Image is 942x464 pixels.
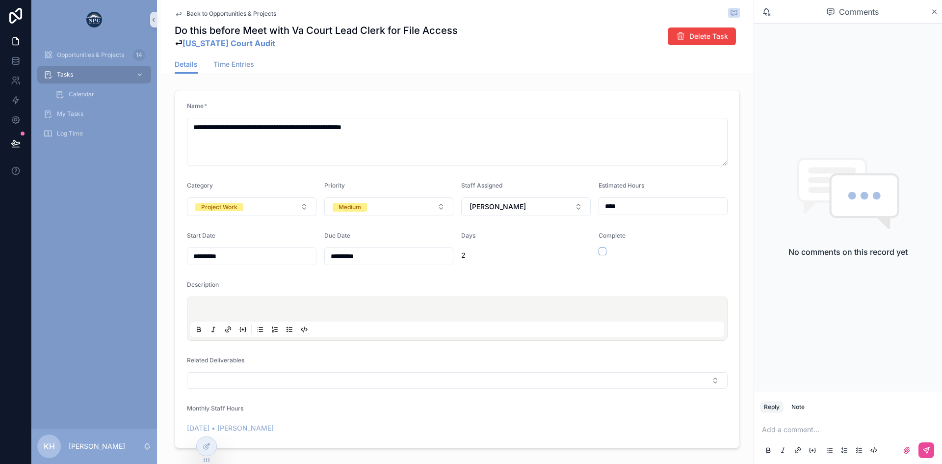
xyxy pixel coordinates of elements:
[86,12,102,27] img: App logo
[461,232,475,239] span: Days
[57,71,73,79] span: Tasks
[461,197,591,216] button: Select Button
[187,423,274,433] a: [DATE] • [PERSON_NAME]
[668,27,736,45] button: Delete Task
[31,39,157,155] div: scrollable content
[187,405,243,412] span: Monthly Staff Hours
[69,90,94,98] span: Calendar
[187,232,215,239] span: Start Date
[69,441,125,451] p: [PERSON_NAME]
[599,182,644,189] span: Estimated Hours
[324,182,345,189] span: Priority
[187,281,219,288] span: Description
[599,232,626,239] span: Complete
[175,55,198,74] a: Details
[183,38,275,48] a: [US_STATE] Court Audit
[57,51,124,59] span: Opportunities & Projects
[213,55,254,75] a: Time Entries
[760,401,784,413] button: Reply
[470,202,526,212] span: [PERSON_NAME]
[175,37,458,49] strong: ⏎
[186,10,276,18] span: Back to Opportunities & Projects
[339,203,361,212] div: Medium
[57,130,83,137] span: Log Time
[175,10,276,18] a: Back to Opportunities & Projects
[324,232,350,239] span: Due Date
[187,356,244,364] span: Related Deliverables
[187,182,213,189] span: Category
[839,6,879,18] span: Comments
[37,46,151,64] a: Opportunities & Projects14
[213,59,254,69] span: Time Entries
[37,66,151,83] a: Tasks
[201,203,237,211] div: Project Work
[689,31,728,41] span: Delete Task
[175,59,198,69] span: Details
[187,102,204,109] span: Name
[37,105,151,123] a: My Tasks
[57,110,83,118] span: My Tasks
[788,246,908,258] h2: No comments on this record yet
[175,24,458,37] h1: Do this before Meet with Va Court Lead Clerk for File Access
[133,49,145,61] div: 14
[461,250,591,260] span: 2
[49,85,151,103] a: Calendar
[787,401,809,413] button: Note
[791,403,805,411] div: Note
[44,440,55,452] span: KH
[461,182,502,189] span: Staff Assigned
[37,125,151,142] a: Log Time
[187,372,728,389] button: Select Button
[187,197,316,216] button: Select Button
[324,197,454,216] button: Select Button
